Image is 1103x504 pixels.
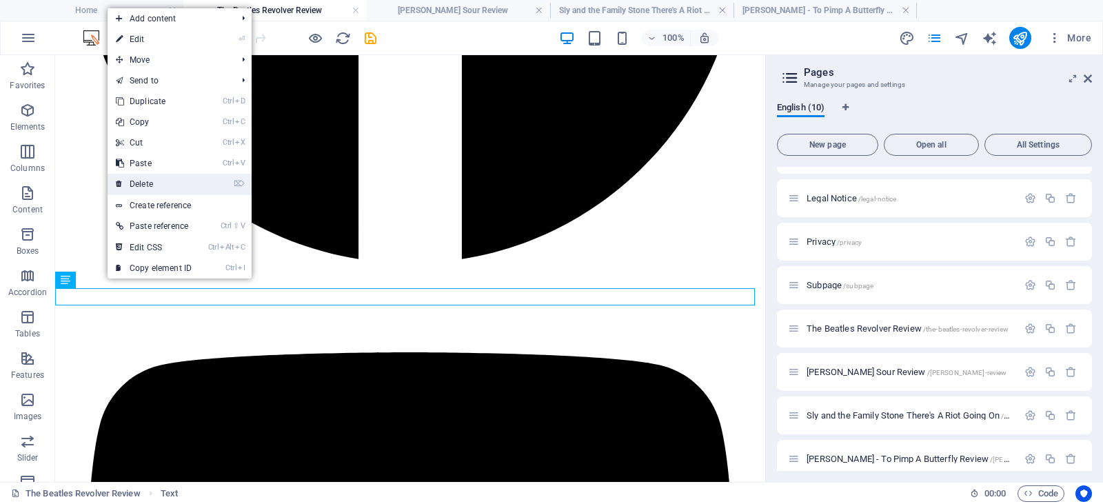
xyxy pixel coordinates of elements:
[1024,453,1036,465] div: Settings
[220,243,234,252] i: Alt
[223,159,234,168] i: Ctrl
[807,236,862,247] span: Click to open page
[802,411,1018,420] div: Sly and the Family Stone There's A Riot Going On/sly-and-the-family-stone-there-s-a-riot-going-on
[837,239,862,246] span: /privacy
[1065,192,1077,204] div: Remove
[807,280,873,290] span: Click to open page
[1042,27,1097,49] button: More
[15,328,40,339] p: Tables
[10,163,45,174] p: Columns
[10,80,45,91] p: Favorites
[777,99,824,119] span: English (10)
[899,30,915,46] button: design
[982,30,998,46] button: text_generator
[239,34,245,43] i: ⏎
[807,193,896,203] span: Click to open page
[807,367,1006,377] span: [PERSON_NAME] Sour Review
[1024,323,1036,334] div: Settings
[238,263,245,272] i: I
[108,237,200,258] a: CtrlAltCEdit CSS
[223,97,234,105] i: Ctrl
[235,117,245,126] i: C
[17,245,39,256] p: Boxes
[108,132,200,153] a: CtrlXCut
[234,179,245,188] i: ⌦
[235,159,245,168] i: V
[108,50,231,70] span: Move
[783,141,872,149] span: New page
[1024,279,1036,291] div: Settings
[108,70,231,91] a: Send to
[10,121,45,132] p: Elements
[233,221,239,230] i: ⇧
[1044,410,1056,421] div: Duplicate
[1009,27,1031,49] button: publish
[1044,453,1056,465] div: Duplicate
[108,91,200,112] a: CtrlDDuplicate
[733,3,917,18] h4: [PERSON_NAME] - To Pimp A Butterfly Review
[802,367,1018,376] div: [PERSON_NAME] Sour Review/[PERSON_NAME]-review
[991,141,1086,149] span: All Settings
[223,117,234,126] i: Ctrl
[1044,279,1056,291] div: Duplicate
[1018,485,1064,502] button: Code
[12,204,43,215] p: Content
[1065,410,1077,421] div: Remove
[927,30,943,46] button: pages
[804,79,1064,91] h3: Manage your pages and settings
[1044,236,1056,248] div: Duplicate
[14,411,42,422] p: Images
[1065,453,1077,465] div: Remove
[225,263,236,272] i: Ctrl
[1012,30,1028,46] i: Publish
[108,195,252,216] a: Create reference
[970,485,1006,502] h6: Session time
[161,485,178,502] nav: breadcrumb
[55,55,765,482] iframe: To enrich screen reader interactions, please activate Accessibility in Grammarly extension settings
[899,30,915,46] i: Design (Ctrl+Alt+Y)
[108,29,200,50] a: ⏎Edit
[994,488,996,498] span: :
[108,153,200,174] a: CtrlVPaste
[927,369,1007,376] span: /[PERSON_NAME]-review
[235,243,245,252] i: C
[235,138,245,147] i: X
[8,287,47,298] p: Accordion
[1044,366,1056,378] div: Duplicate
[235,97,245,105] i: D
[17,452,39,463] p: Slider
[923,325,1009,333] span: /the-beatles-revolver-review
[802,324,1018,333] div: The Beatles Revolver Review/the-beatles-revolver-review
[1024,410,1036,421] div: Settings
[802,281,1018,290] div: Subpage/subpage
[161,485,178,502] span: Click to select. Double-click to edit
[550,3,733,18] h4: Sly and the Family Stone There's A Riot Going On
[208,243,219,252] i: Ctrl
[807,323,1009,334] span: The Beatles Revolver Review
[11,370,44,381] p: Features
[777,134,878,156] button: New page
[1044,323,1056,334] div: Duplicate
[802,194,1018,203] div: Legal Notice/legal-notice
[1024,485,1058,502] span: Code
[982,30,998,46] i: AI Writer
[954,30,971,46] button: navigator
[108,8,231,29] span: Add content
[984,134,1092,156] button: All Settings
[984,485,1006,502] span: 00 00
[954,30,970,46] i: Navigator
[1024,192,1036,204] div: Settings
[183,3,367,18] h4: The Beatles Revolver Review
[1024,236,1036,248] div: Settings
[1048,31,1091,45] span: More
[108,112,200,132] a: CtrlCCopy
[11,485,141,502] a: Click to cancel selection. Double-click to open Pages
